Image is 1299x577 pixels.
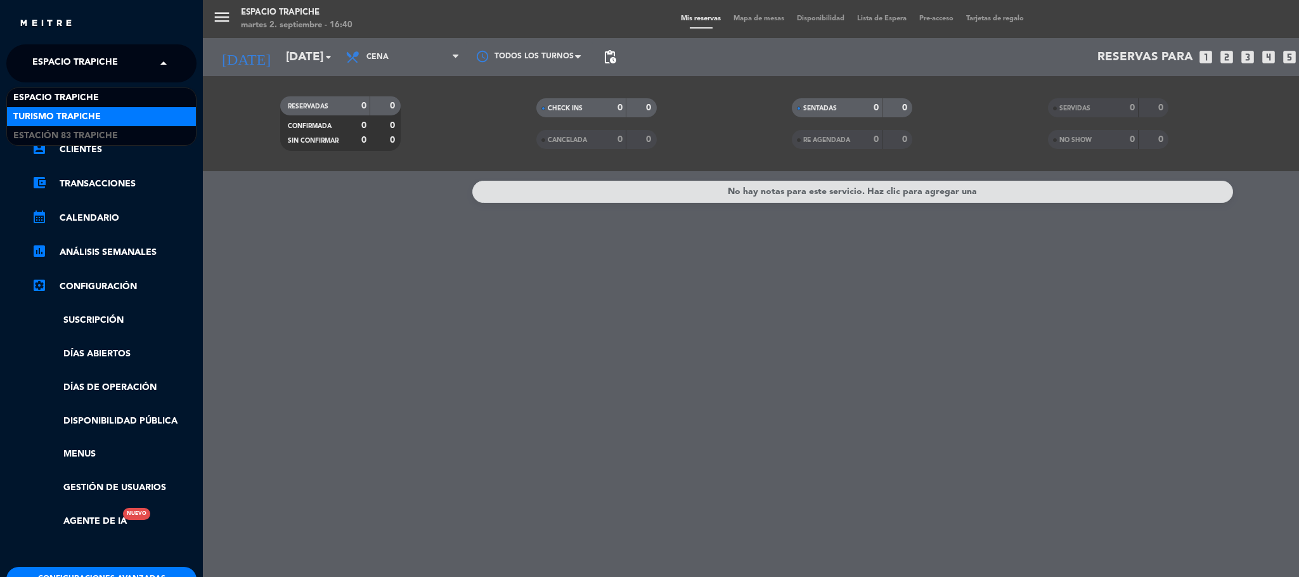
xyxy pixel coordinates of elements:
[13,110,101,124] span: Turismo Trapiche
[32,50,118,77] span: Espacio Trapiche
[13,91,99,105] span: Espacio Trapiche
[602,49,617,65] span: pending_actions
[32,175,47,190] i: account_balance_wallet
[32,380,197,395] a: Días de Operación
[32,243,47,259] i: assessment
[32,245,197,260] a: assessmentANÁLISIS SEMANALES
[19,19,73,29] img: MEITRE
[32,176,197,191] a: account_balance_walletTransacciones
[32,347,197,361] a: Días abiertos
[32,209,47,224] i: calendar_month
[32,447,197,462] a: Menus
[32,141,47,156] i: account_box
[32,142,197,157] a: account_boxClientes
[32,414,197,429] a: Disponibilidad pública
[123,508,150,520] div: Nuevo
[32,279,197,294] a: Configuración
[32,211,197,226] a: calendar_monthCalendario
[13,129,118,143] span: Estación 83 Trapiche
[32,278,47,293] i: settings_applications
[32,313,197,328] a: Suscripción
[32,481,197,495] a: Gestión de usuarios
[32,514,127,529] a: Agente de IANuevo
